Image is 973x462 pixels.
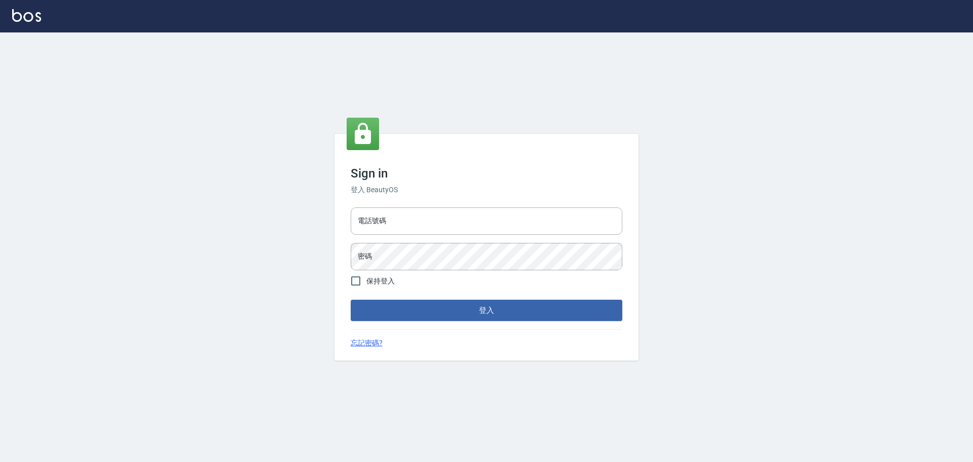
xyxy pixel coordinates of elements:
h3: Sign in [351,166,622,181]
a: 忘記密碼? [351,338,383,348]
button: 登入 [351,300,622,321]
img: Logo [12,9,41,22]
h6: 登入 BeautyOS [351,185,622,195]
span: 保持登入 [366,276,395,287]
